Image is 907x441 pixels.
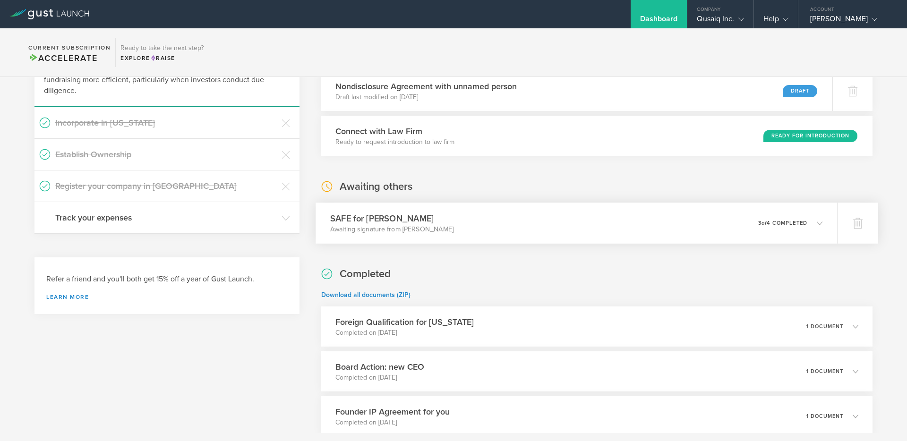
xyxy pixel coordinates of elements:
[335,406,450,418] h3: Founder IP Agreement for you
[335,328,474,338] p: Completed on [DATE]
[120,45,204,51] h3: Ready to take the next step?
[810,14,890,28] div: [PERSON_NAME]
[321,116,873,156] div: Connect with Law FirmReady to request introduction to law firmReady for Introduction
[55,212,277,224] h3: Track your expenses
[806,369,843,374] p: 1 document
[763,130,857,142] div: Ready for Introduction
[335,125,454,137] h3: Connect with Law Firm
[34,54,299,107] div: Staying compliant saves you from hassle and legal fees, and makes fundraising more efficient, par...
[758,220,807,226] p: 3 4 completed
[335,316,474,328] h3: Foreign Qualification for [US_STATE]
[330,212,453,225] h3: SAFE for [PERSON_NAME]
[321,71,832,111] div: Nondisclosure Agreement with unnamed personDraft last modified on [DATE]Draft
[321,291,411,299] a: Download all documents (ZIP)
[115,38,208,67] div: Ready to take the next step?ExploreRaise
[55,117,277,129] h3: Incorporate in [US_STATE]
[335,361,424,373] h3: Board Action: new CEO
[806,324,843,329] p: 1 document
[762,220,767,226] em: of
[335,373,424,382] p: Completed on [DATE]
[335,137,454,147] p: Ready to request introduction to law firm
[697,14,744,28] div: Qusaiq Inc.
[330,225,453,234] p: Awaiting signature from [PERSON_NAME]
[763,14,788,28] div: Help
[340,180,412,194] h2: Awaiting others
[335,80,517,93] h3: Nondisclosure Agreement with unnamed person
[46,274,288,285] h3: Refer a friend and you'll both get 15% off a year of Gust Launch.
[340,267,391,281] h2: Completed
[55,180,277,192] h3: Register your company in [GEOGRAPHIC_DATA]
[783,85,817,97] div: Draft
[120,54,204,62] div: Explore
[55,148,277,161] h3: Establish Ownership
[28,45,111,51] h2: Current Subscription
[28,53,97,63] span: Accelerate
[806,414,843,419] p: 1 document
[335,93,517,102] p: Draft last modified on [DATE]
[335,418,450,427] p: Completed on [DATE]
[150,55,175,61] span: Raise
[640,14,678,28] div: Dashboard
[46,294,288,300] a: Learn more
